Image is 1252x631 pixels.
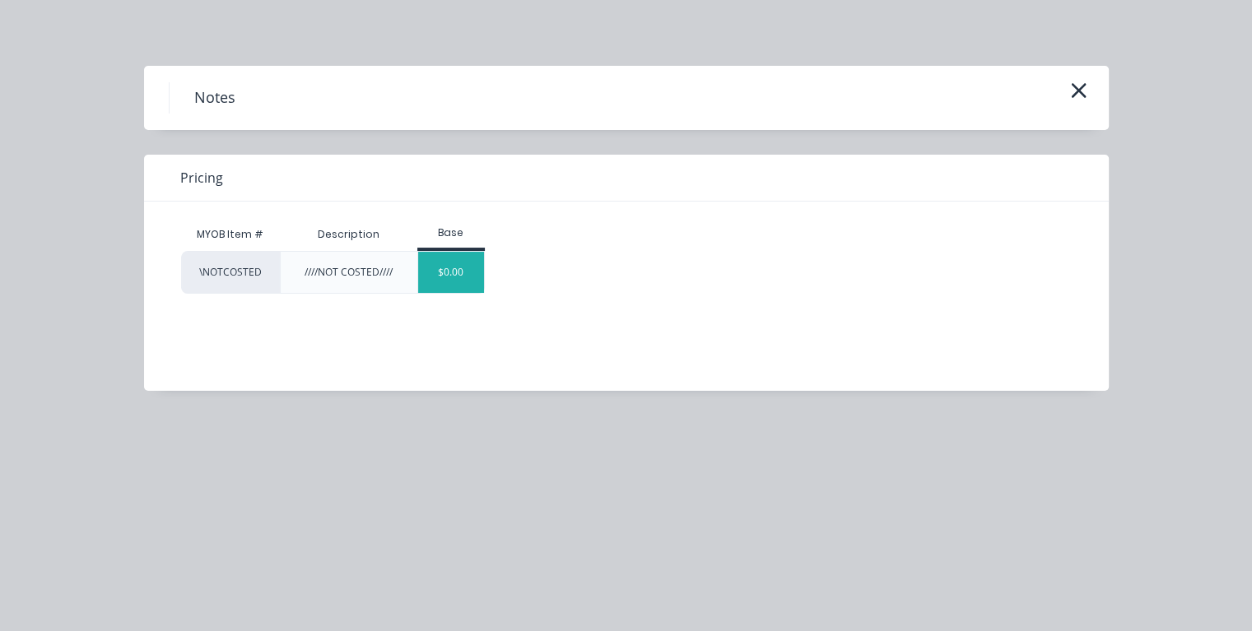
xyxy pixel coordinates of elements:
[181,251,280,294] div: \NOTCOSTED
[418,252,485,293] div: $0.00
[417,225,486,240] div: Base
[181,218,280,251] div: MYOB Item #
[305,214,393,255] div: Description
[305,265,393,280] div: ////NOT COSTED////
[169,82,260,114] h4: Notes
[180,168,223,188] span: Pricing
